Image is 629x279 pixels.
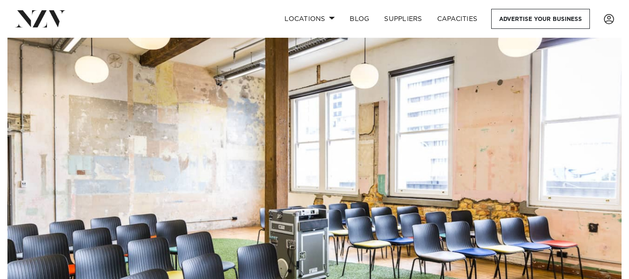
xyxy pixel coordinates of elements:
a: Advertise your business [491,9,590,29]
a: BLOG [342,9,377,29]
a: Locations [277,9,342,29]
img: nzv-logo.png [15,10,66,27]
a: SUPPLIERS [377,9,429,29]
a: Capacities [430,9,485,29]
